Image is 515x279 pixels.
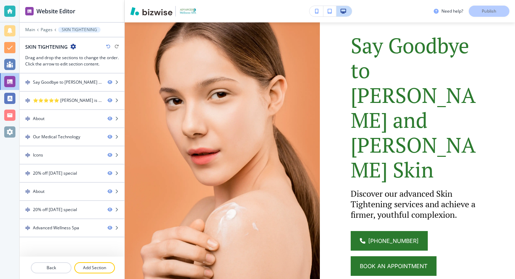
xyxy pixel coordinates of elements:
span: Say Goodbye to [PERSON_NAME] and [PERSON_NAME] Skin [351,32,476,183]
h3: Need help? [441,8,463,14]
img: Drag [25,171,30,176]
div: DragAdvanced Wellness Spa [20,219,124,237]
h3: Drag and drop the sections to change the order. Click the arrow to edit section content. [25,55,119,67]
div: DragIcons [20,146,124,164]
img: editor icon [25,7,34,15]
button: SKIN TIGHTENING [58,27,101,33]
span: Book an appointment [360,262,427,270]
img: Drag [25,98,30,103]
div: ⭐⭐⭐⭐⭐ Sofia is a wonderful lady that is passionate about her career. She gave 100% to pampering m... [33,97,102,104]
img: Drag [25,153,30,158]
p: Back [32,265,71,271]
div: DragAbout [20,110,124,127]
p: Discover our advanced Skin Tightening services and achieve a firmer, youthful complexion. [351,188,484,220]
div: About [33,116,44,122]
div: About [33,188,44,195]
div: 20% off Mother's Day special [33,207,77,213]
div: Drag20% off [DATE] special [20,201,124,218]
div: Say Goodbye to Wrinkles and Saggy Skin [33,79,102,85]
div: DragSay Goodbye to [PERSON_NAME] and [PERSON_NAME] Skin [20,74,124,91]
div: Icons [33,152,43,158]
div: Drag20% off [DATE] special [20,165,124,182]
img: Bizwise Logo [130,7,172,15]
button: Main [25,27,35,32]
p: SKIN TIGHTENING [62,27,97,32]
div: DragAbout [20,183,124,200]
div: Our Medical Technology [33,134,80,140]
img: Drag [25,207,30,212]
img: Your Logo [179,7,198,15]
div: DragOur Medical Technology [20,128,124,146]
div: 20% off Mother's Day special [33,170,77,176]
img: Drag [25,134,30,139]
img: Drag [25,189,30,194]
button: Pages [41,27,53,32]
a: [PHONE_NUMBER] [351,231,428,251]
img: Drag [25,80,30,85]
h2: Website Editor [36,7,75,15]
h2: SKIN TIGHTENING [25,43,68,50]
img: Drag [25,116,30,121]
button: Book an appointment [351,256,437,276]
button: Add Section [74,262,115,273]
div: Drag⭐⭐⭐⭐⭐ [PERSON_NAME] is a wonderful [DEMOGRAPHIC_DATA] that is passionate about her career. Sh... [20,92,124,109]
p: Add Section [75,265,114,271]
button: Back [31,262,71,273]
div: Advanced Wellness Spa [33,225,79,231]
img: Drag [25,225,30,230]
span: [PHONE_NUMBER] [368,237,419,245]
